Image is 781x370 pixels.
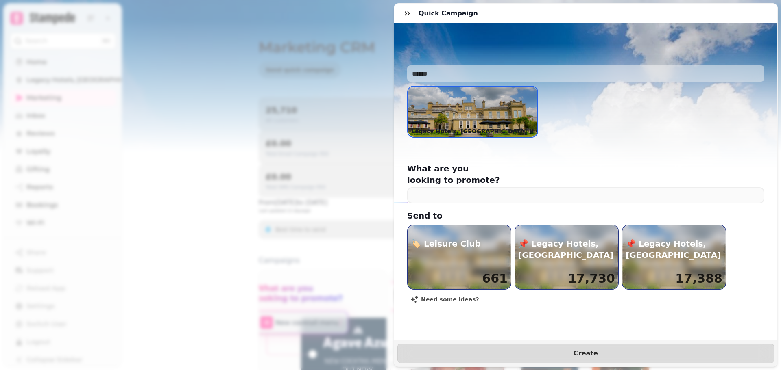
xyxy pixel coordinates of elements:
h2: 📌 Legacy Hotels, [GEOGRAPHIC_DATA] [626,238,726,261]
h2: What are you looking to promote? [407,163,563,186]
button: Create [397,344,774,363]
span: Create [408,350,764,357]
img: aHR0cHM6Ly9maWxlcy5zdGFtcGVkZS5haS81NTM3YjYzZS1mNjI2LTExZWMtYmM1Ny0wYTU4YTlmZWFjMDIvbWVkaWEvOTQ5Y... [408,87,537,137]
p: Legacy Hotels, [GEOGRAPHIC_DATA] H [408,125,537,137]
button: Need some ideas? [404,293,486,306]
h1: 17,730 [568,271,615,286]
h2: Send to [407,210,563,221]
h2: 🏷️ Leisure Club [411,238,481,249]
h2: 📌 Legacy Hotels, [GEOGRAPHIC_DATA] [518,238,618,261]
h1: 17,388 [675,271,722,286]
span: Need some ideas? [421,296,479,302]
div: Legacy Hotels, [GEOGRAPHIC_DATA] H [407,86,538,138]
button: 📌 Legacy Hotels, [GEOGRAPHIC_DATA]17,730 [515,225,619,290]
button: 🏷️ Leisure Club661 [407,225,511,290]
button: 📌 Legacy Hotels, [GEOGRAPHIC_DATA]17,388 [622,225,726,290]
h1: 661 [482,271,508,286]
h3: Quick Campaign [419,9,481,18]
